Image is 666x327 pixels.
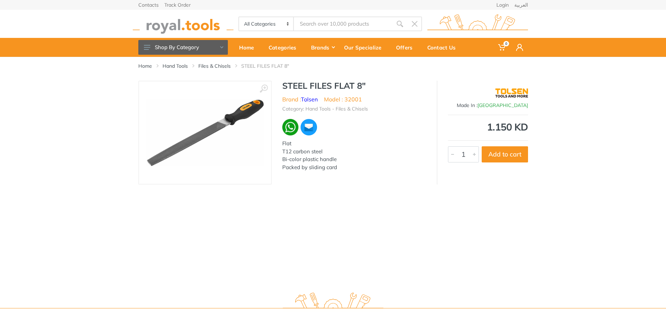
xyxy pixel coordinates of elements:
nav: breadcrumb [138,62,528,69]
div: Our Specialize [339,40,391,55]
img: ma.webp [300,118,318,136]
div: Made In : [448,102,528,109]
div: Flat T12 carbon steel Bi-color plastic handle Packed by sliding card [282,140,426,171]
a: Contact Us [422,38,466,57]
span: [GEOGRAPHIC_DATA] [477,102,528,108]
a: Track Order [164,2,191,7]
div: Brands [306,40,339,55]
a: العربية [514,2,528,7]
div: Offers [391,40,422,55]
li: Category: Hand Tools - Files & Chisels [282,105,368,113]
img: royal.tools Logo [283,293,383,312]
a: 0 [493,38,511,57]
span: 0 [503,41,509,46]
img: Tolsen [495,84,528,102]
li: Brand : [282,95,318,104]
img: wa.webp [282,119,299,135]
img: royal.tools Logo [427,14,528,34]
a: Offers [391,38,422,57]
div: 1.150 KD [448,122,528,132]
button: Add to cart [482,146,528,162]
a: Files & Chisels [198,62,231,69]
a: Home [138,62,152,69]
a: Our Specialize [339,38,391,57]
a: Contacts [138,2,159,7]
div: Home [234,40,264,55]
div: Contact Us [422,40,466,55]
a: Home [234,38,264,57]
input: Site search [294,16,392,31]
img: royal.tools Logo [133,14,233,34]
a: Tolsen [301,96,318,103]
button: Shop By Category [138,40,228,55]
li: Model : 32001 [324,95,362,104]
a: Login [496,2,509,7]
select: Category [239,17,294,31]
div: Categories [264,40,306,55]
li: STEEL FILES FLAT 8" [241,62,299,69]
a: Hand Tools [163,62,188,69]
img: Royal Tools - STEEL FILES FLAT 8 [146,99,264,166]
h1: STEEL FILES FLAT 8" [282,81,426,91]
a: Categories [264,38,306,57]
